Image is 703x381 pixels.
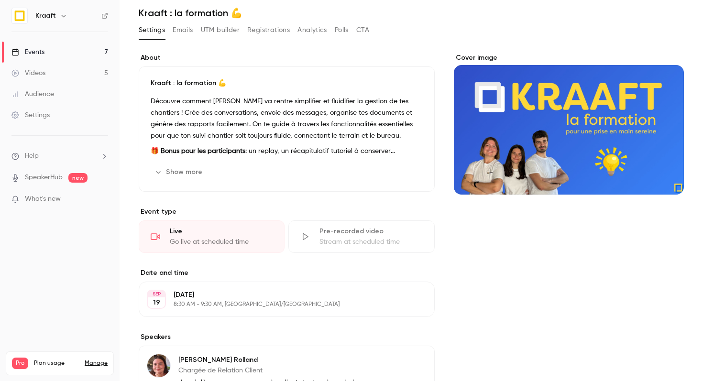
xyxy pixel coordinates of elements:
div: Go live at scheduled time [170,237,273,247]
h6: Kraaft [35,11,56,21]
p: Chargée de Relation Client [178,366,373,375]
span: Pro [12,358,28,369]
img: Kraaft [12,8,27,23]
button: Emails [173,22,193,38]
label: About [139,53,435,63]
span: Plan usage [34,359,79,367]
label: Date and time [139,268,435,278]
div: Stream at scheduled time [319,237,422,247]
p: Découvre comment [PERSON_NAME] va rentre simplifier et fluidifier la gestion de tes chantiers ! C... [151,96,423,142]
p: 8:30 AM - 9:30 AM, [GEOGRAPHIC_DATA]/[GEOGRAPHIC_DATA] [174,301,384,308]
label: Cover image [454,53,684,63]
p: Event type [139,207,435,217]
p: : un replay, un récapitulatif tutoriel à conserver précieusement, et un kit pour tes équipes terr... [151,145,423,157]
button: Analytics [297,22,327,38]
p: 19 [153,298,160,307]
button: Registrations [247,22,290,38]
button: Show more [151,164,208,180]
a: SpeakerHub [25,173,63,183]
button: CTA [356,22,369,38]
h1: Kraaft : la formation 💪 [139,7,684,19]
div: Live [170,227,273,236]
div: Audience [11,89,54,99]
p: [DATE] [174,290,384,300]
div: Videos [11,68,45,78]
button: Polls [335,22,349,38]
p: Kraaft : la formation 💪 [151,78,423,88]
section: Cover image [454,53,684,195]
iframe: Noticeable Trigger [97,195,108,204]
a: Manage [85,359,108,367]
div: Settings [11,110,50,120]
div: Events [11,47,44,57]
p: [PERSON_NAME] Rolland [178,355,373,365]
li: help-dropdown-opener [11,151,108,161]
button: Settings [139,22,165,38]
div: Pre-recorded video [319,227,422,236]
div: SEP [148,291,165,297]
span: Help [25,151,39,161]
img: Lisa Rolland [147,354,170,377]
label: Speakers [139,332,435,342]
div: LiveGo live at scheduled time [139,220,285,253]
span: new [68,173,88,183]
button: UTM builder [201,22,240,38]
div: Pre-recorded videoStream at scheduled time [288,220,434,253]
span: What's new [25,194,61,204]
strong: 🎁 Bonus pour les participants [151,148,245,154]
